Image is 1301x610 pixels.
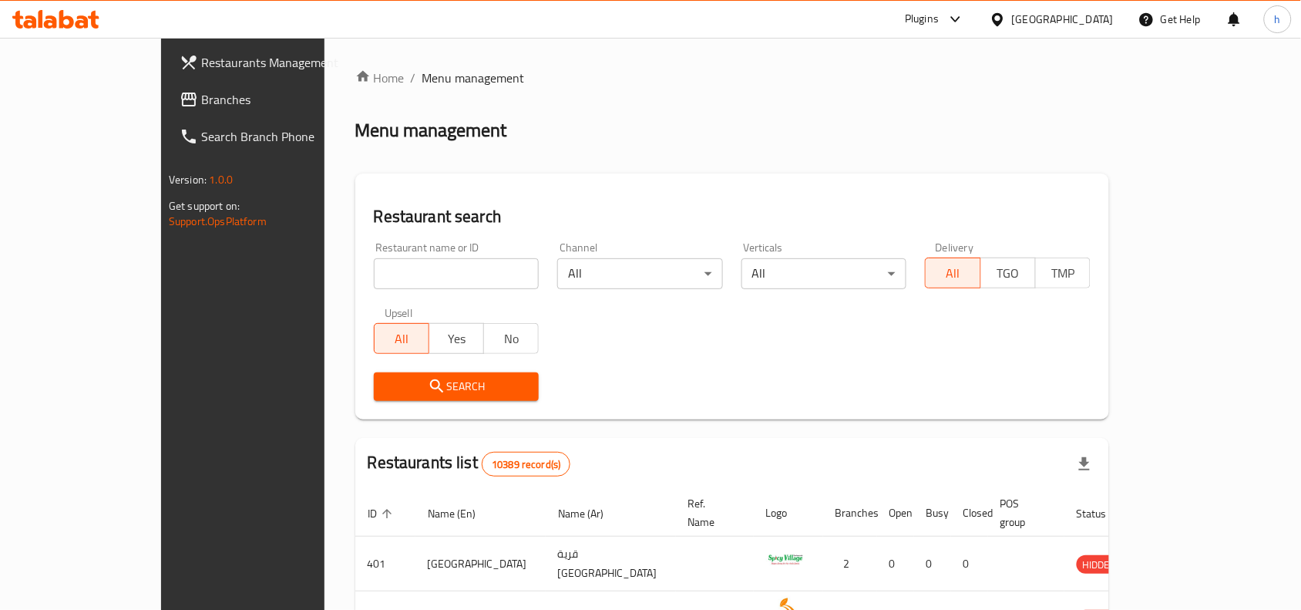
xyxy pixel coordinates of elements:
h2: Restaurants list [368,451,571,477]
th: Busy [914,490,951,537]
div: Total records count [482,452,570,477]
button: All [374,323,429,354]
span: TMP [1042,262,1084,285]
td: 401 [355,537,415,591]
label: Upsell [385,308,413,318]
a: Branches [167,81,378,118]
div: All [741,258,907,289]
input: Search for restaurant name or ID.. [374,258,540,289]
nav: breadcrumb [355,69,1109,87]
li: / [411,69,416,87]
span: Search Branch Phone [201,127,366,146]
button: Yes [429,323,484,354]
button: Search [374,372,540,401]
span: ID [368,504,397,523]
span: All [381,328,423,350]
td: 0 [914,537,951,591]
span: Branches [201,90,366,109]
span: TGO [987,262,1030,285]
span: HIDDEN [1077,556,1123,574]
div: Plugins [905,10,939,29]
button: TGO [980,258,1036,288]
div: All [557,258,723,289]
a: Support.OpsPlatform [169,211,267,231]
span: No [490,328,533,350]
span: 10389 record(s) [482,457,570,472]
span: All [932,262,974,285]
h2: Menu management [355,118,507,143]
span: Ref. Name [688,494,735,531]
td: قرية [GEOGRAPHIC_DATA] [546,537,676,591]
div: [GEOGRAPHIC_DATA] [1012,11,1114,28]
a: Search Branch Phone [167,118,378,155]
a: Home [355,69,405,87]
span: Yes [435,328,478,350]
button: All [925,258,980,288]
td: 0 [877,537,914,591]
span: Status [1077,504,1127,523]
span: Restaurants Management [201,53,366,72]
div: HIDDEN [1077,555,1123,574]
span: Name (Ar) [558,504,624,523]
td: [GEOGRAPHIC_DATA] [415,537,546,591]
th: Open [877,490,914,537]
div: Export file [1066,446,1103,483]
span: Search [386,377,527,396]
h2: Restaurant search [374,205,1091,228]
a: Restaurants Management [167,44,378,81]
th: Branches [823,490,877,537]
th: Logo [754,490,823,537]
td: 0 [951,537,988,591]
button: No [483,323,539,354]
label: Delivery [936,242,974,253]
td: 2 [823,537,877,591]
span: POS group [1000,494,1046,531]
img: Spicy Village [766,541,805,580]
span: 1.0.0 [209,170,233,190]
span: Menu management [422,69,525,87]
th: Closed [951,490,988,537]
span: Version: [169,170,207,190]
span: Name (En) [428,504,496,523]
span: Get support on: [169,196,240,216]
button: TMP [1035,258,1091,288]
span: h [1275,11,1281,28]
